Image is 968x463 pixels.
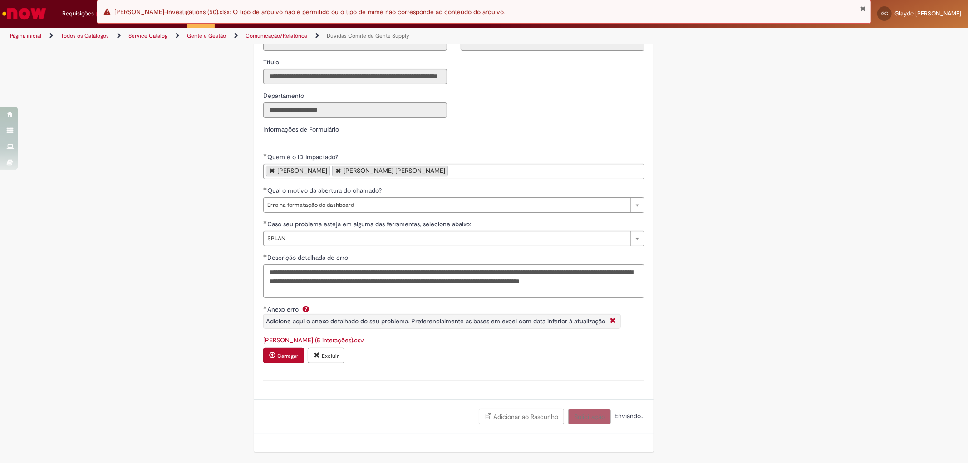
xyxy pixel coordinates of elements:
a: Todos os Catálogos [61,32,109,39]
button: Excluir anexo SPLAN Alessandra (5 interações).csv [308,348,344,363]
span: Enviando... [613,412,644,420]
span: Obrigatório Preenchido [263,254,267,258]
i: Fechar More information Por question_anexo_erro [608,317,618,326]
span: Obrigatório Preenchido [263,306,267,309]
a: Download de SPLAN Alessandra (5 interações).csv [263,336,364,344]
span: Obrigatório Preenchido [263,153,267,157]
button: Carregar anexo de Anexo erro Required [263,348,304,363]
div: [PERSON_NAME] [277,167,327,174]
a: Comunicação/Relatórios [246,32,307,39]
small: Excluir [322,352,339,360]
span: Qual o motivo da abertura do chamado? [267,186,383,195]
label: Informações de Formulário [263,125,339,133]
span: Requisições [62,9,94,18]
textarea: Descrição detalhada do erro [263,264,644,298]
span: Caso seu problema esteja em alguma das ferramentas, selecione abaixo: [267,220,473,228]
span: SPLAN [267,231,626,246]
a: Gente e Gestão [187,32,226,39]
span: Quem é o ID Impactado? [267,153,340,161]
span: Somente leitura - Departamento [263,92,306,100]
span: Descrição detalhada do erro [267,253,350,262]
a: Página inicial [10,32,41,39]
ul: Trilhas de página [7,28,639,44]
span: [PERSON_NAME]-Investigations (50).xlsx: O tipo de arquivo não é permitido ou o tipo de mime não c... [114,8,505,16]
a: Remover Denise Vieira Santos de Quem é o ID Impactado? [270,167,275,173]
small: Carregar [277,352,298,360]
span: 4 [96,10,103,18]
a: Remover Alessandra Da Conceicao Caetano Da Silva de Quem é o ID Impactado? [336,167,341,173]
input: Título [263,69,447,84]
span: Glayde [PERSON_NAME] [894,10,961,17]
span: GC [881,10,888,16]
div: [PERSON_NAME] [PERSON_NAME] [344,167,445,174]
span: Erro na formatação do dashboard [267,198,626,212]
img: ServiceNow [1,5,48,23]
button: Fechar Notificação [860,5,866,12]
label: Somente leitura - Título [263,58,281,67]
span: Obrigatório Preenchido [263,220,267,224]
span: Ajuda para Anexo erro [300,305,311,312]
span: Obrigatório Preenchido [263,187,267,190]
label: Somente leitura - Departamento [263,91,306,100]
input: Departamento [263,102,447,118]
a: Service Catalog [128,32,167,39]
a: Dúvidas Comite de Gente Supply [327,32,409,39]
span: Somente leitura - Título [263,58,281,66]
span: Adicione aqui o anexo detalhado do seu problema. Preferencialmente as bases em excel com data inf... [266,317,605,325]
span: Anexo erro [267,305,300,313]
